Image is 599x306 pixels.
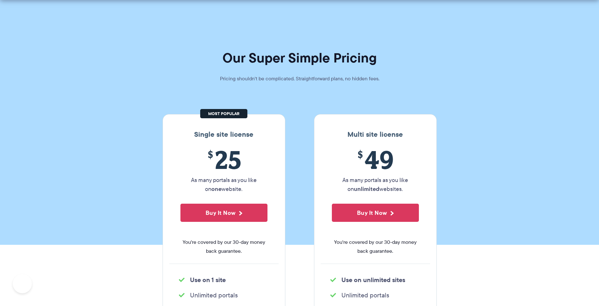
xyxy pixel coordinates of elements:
span: 49 [332,145,419,174]
strong: unlimited [354,185,379,193]
span: You're covered by our 30-day money back guarantee. [332,238,419,256]
strong: Use on unlimited sites [341,275,405,285]
span: You're covered by our 30-day money back guarantee. [180,238,267,256]
button: Buy It Now [180,204,267,222]
p: As many portals as you like on websites. [332,176,419,193]
span: 25 [180,145,267,174]
h3: Single site license [169,130,279,139]
p: As many portals as you like on website. [180,176,267,193]
button: Buy It Now [332,204,419,222]
li: Unlimited portals [179,291,269,300]
p: Pricing shouldn't be complicated. Straightforward plans, no hidden fees. [204,74,395,83]
strong: one [211,185,222,193]
h3: Multi site license [321,130,430,139]
iframe: Toggle Customer Support [13,274,32,293]
li: Unlimited portals [330,291,420,300]
strong: Use on 1 site [190,275,226,285]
